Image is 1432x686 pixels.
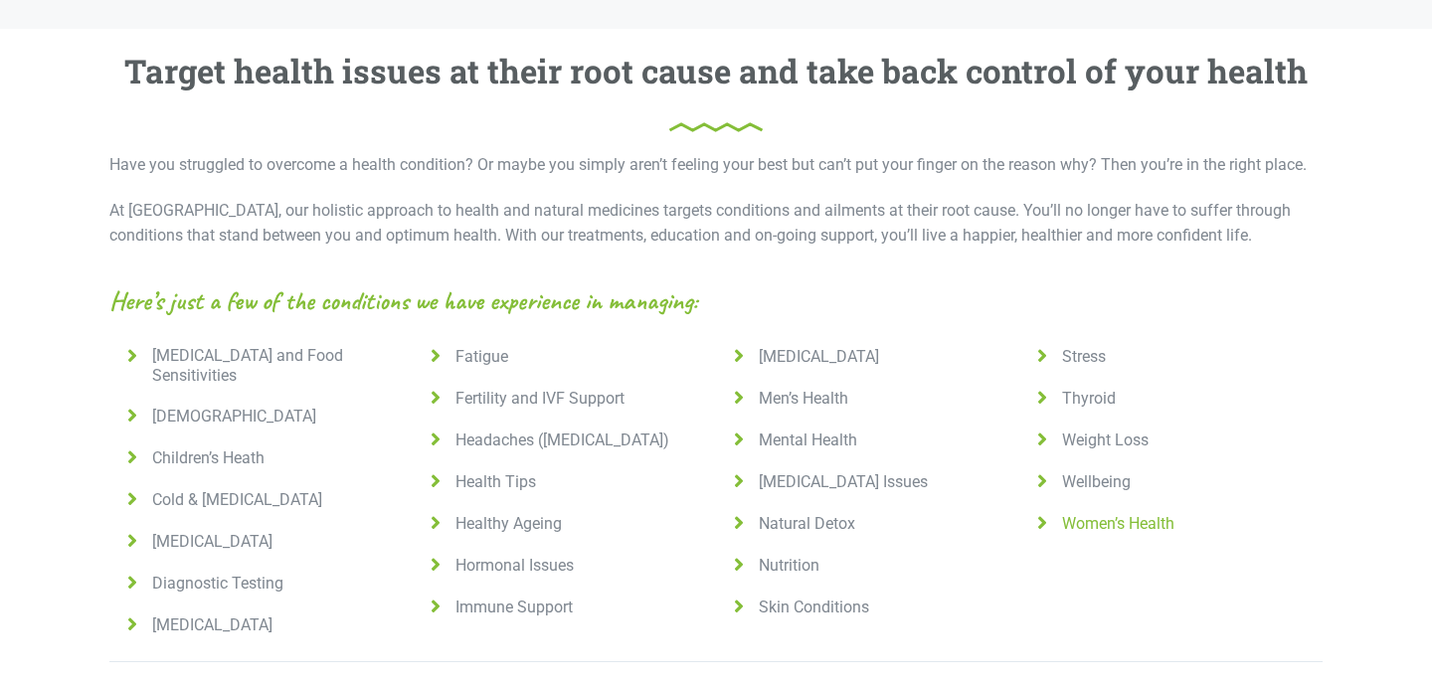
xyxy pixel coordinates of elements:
span: Fertility and IVF Support [447,389,625,409]
p: Have you struggled to overcome a health condition? Or maybe you simply aren’t feeling your best b... [109,152,1323,178]
a: Women’s Health [1029,513,1313,535]
a: Fatigue [423,346,706,368]
h3: Target health issues at their root cause and take back control of your health [124,49,1308,133]
span: [MEDICAL_DATA] Issues [751,472,928,492]
a: Diagnostic Testing [119,573,403,595]
span: [MEDICAL_DATA] [144,615,272,635]
span: Headaches ([MEDICAL_DATA]) [447,430,669,450]
a: Health Tips [423,471,706,493]
a: Natural Detox [726,513,1009,535]
a: Hormonal Issues [423,555,706,577]
a: [MEDICAL_DATA] [726,346,1009,368]
a: [MEDICAL_DATA] and Food Sensitivities [119,346,403,386]
a: [MEDICAL_DATA] [119,614,403,636]
span: Hormonal Issues [447,556,574,576]
span: Immune Support [447,598,573,617]
span: [MEDICAL_DATA] and Food Sensitivities [144,346,403,386]
a: Mental Health [726,429,1009,451]
span: Women’s Health [1054,514,1174,534]
a: [MEDICAL_DATA] [119,531,403,553]
a: Wellbeing [1029,471,1313,493]
a: Nutrition [726,555,1009,577]
span: Wellbeing [1054,472,1131,492]
a: Healthy Ageing [423,513,706,535]
p: At [GEOGRAPHIC_DATA], our holistic approach to health and natural medicines targets conditions an... [109,198,1323,249]
a: Men’s Health [726,388,1009,410]
a: Weight Loss [1029,429,1313,451]
a: Immune Support [423,597,706,618]
a: Fertility and IVF Support [423,388,706,410]
span: Health Tips [447,472,536,492]
span: Natural Detox [751,514,855,534]
span: Mental Health [751,430,857,450]
span: [MEDICAL_DATA] [751,347,879,367]
a: Thyroid [1029,388,1313,410]
span: Stress [1054,347,1106,367]
a: Skin Conditions [726,597,1009,618]
a: [MEDICAL_DATA] Issues [726,471,1009,493]
span: Weight Loss [1054,430,1149,450]
a: Stress [1029,346,1313,368]
span: Thyroid [1054,389,1116,409]
span: Men’s Health [751,389,848,409]
span: Cold & [MEDICAL_DATA] [144,490,322,510]
a: Children’s Heath [119,447,403,469]
a: Cold & [MEDICAL_DATA] [119,489,403,511]
a: Headaches ([MEDICAL_DATA]) [423,429,706,451]
span: Here’s just a few of the conditions we have experience in managing: [109,288,697,314]
span: Nutrition [751,556,819,576]
span: Skin Conditions [751,598,869,617]
span: Children’s Heath [144,448,265,468]
span: [MEDICAL_DATA] [144,532,272,552]
a: [DEMOGRAPHIC_DATA] [119,406,403,428]
span: Diagnostic Testing [144,574,283,594]
span: [DEMOGRAPHIC_DATA] [144,407,316,427]
span: Healthy Ageing [447,514,562,534]
span: Fatigue [447,347,508,367]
